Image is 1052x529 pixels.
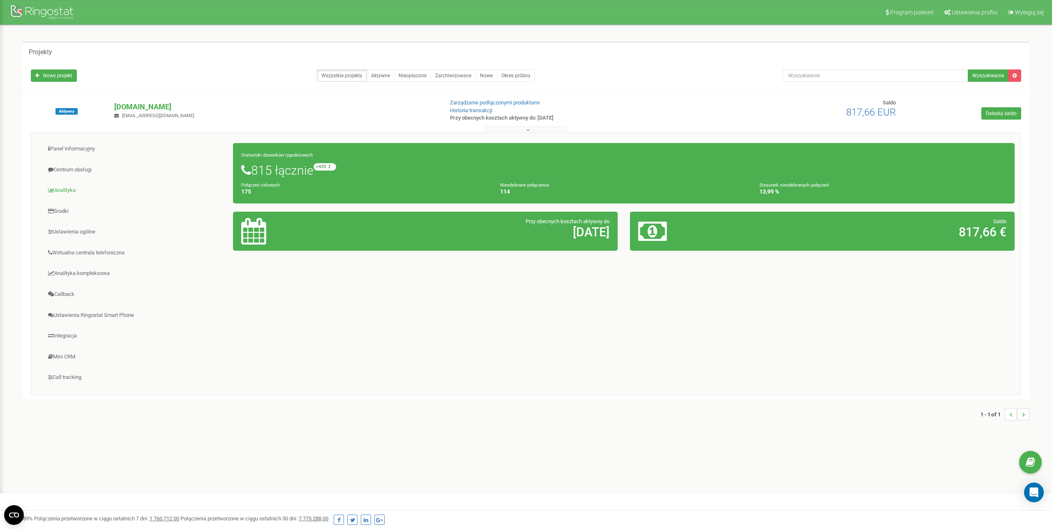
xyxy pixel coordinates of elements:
[431,69,476,82] a: Zarchiwizowane
[980,400,1029,429] nav: ...
[968,69,1008,82] button: Wyszukiwanie
[314,163,336,171] small: +433
[241,163,1006,177] h1: 815 łącznie
[883,99,896,106] span: Saldo
[526,218,609,224] span: Przy obecnych kosztach aktywny do
[759,189,1006,195] h4: 13,99 %
[1015,9,1044,16] span: Wyloguj się
[31,69,77,82] a: Nowy projekt
[497,69,535,82] a: Okres próbny
[993,218,1006,224] span: Saldo
[37,263,233,284] a: Analityka kompleksowa
[980,408,1005,420] span: 1 - 1 of 1
[1024,483,1044,502] div: Open Intercom Messenger
[37,243,233,263] a: Wirtualna centrala telefoniczna
[846,106,896,118] span: 817,66 EUR
[37,139,233,159] a: Panel Informacyjny
[450,99,540,106] a: Zarządzanie podłączonymi produktami
[241,182,280,188] small: Połączeń celowych
[29,49,52,56] h5: Projekty
[981,107,1021,120] a: Doładuj saldo
[783,69,968,82] input: Wyszukiwanie
[4,505,24,525] button: Open CMP widget
[759,182,829,188] small: Stosunek nieodebranych połączeń
[37,284,233,305] a: Callback
[37,367,233,388] a: Call tracking
[37,305,233,326] a: Ustawienia Ringostat Smart Phone
[37,201,233,222] a: Środki
[37,347,233,367] a: Mini CRM
[952,9,998,16] span: Ustawienia profilu
[37,326,233,346] a: Integracja
[368,225,609,239] h2: [DATE]
[367,69,394,82] a: Aktywne
[241,152,313,158] small: Statystyki dzwonków tygodniowych
[475,69,497,82] a: Nowe
[394,69,431,82] a: Nieopłacone
[114,102,436,112] p: [DOMAIN_NAME]
[37,222,233,242] a: Ustawienia ogólne
[37,160,233,180] a: Centrum obsługi
[122,113,194,118] span: [EMAIL_ADDRESS][DOMAIN_NAME]
[317,69,367,82] a: Wszystkie projekty
[241,189,488,195] h4: 175
[890,9,934,16] span: Program poleceń
[37,180,233,201] a: Analityka
[450,114,688,122] p: Przy obecnych kosztach aktywny do: [DATE]
[450,107,492,113] a: Historia transakcji
[55,108,78,115] span: Aktywny
[500,182,549,188] small: Nieodebrane połączenia
[765,225,1006,239] h2: 817,66 €
[500,189,747,195] h4: 114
